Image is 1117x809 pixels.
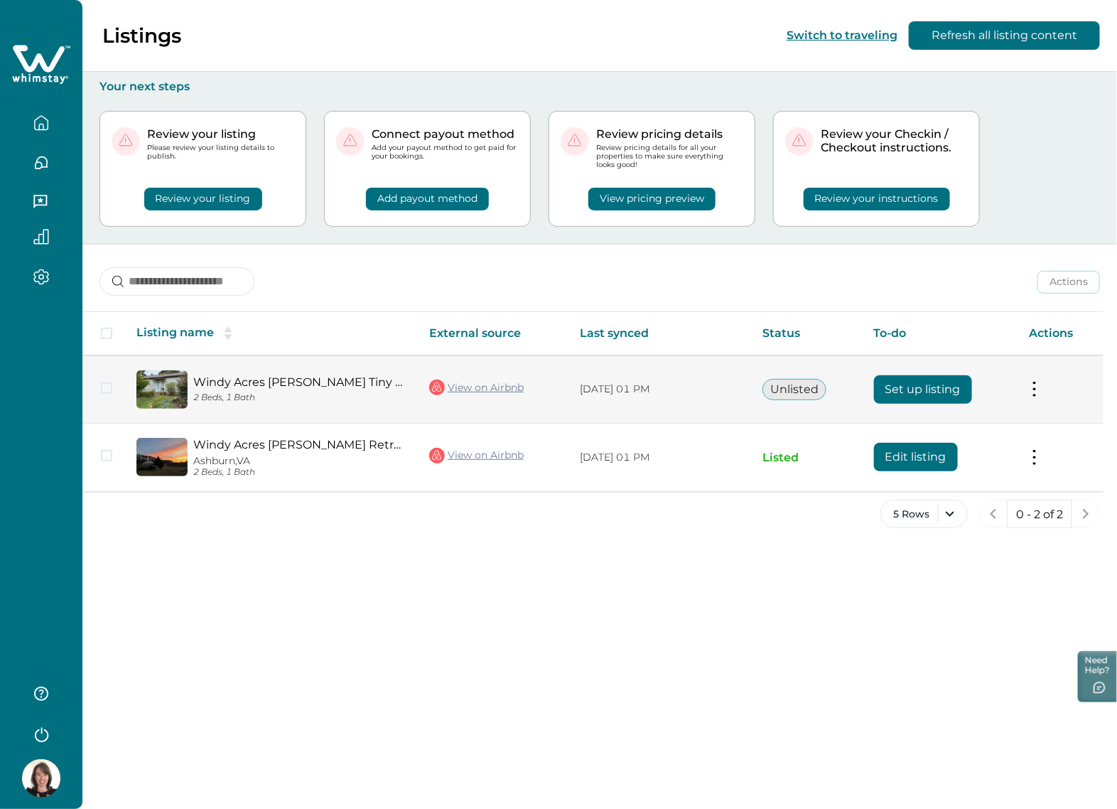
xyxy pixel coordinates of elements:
button: Edit listing [874,443,958,471]
button: Set up listing [874,375,972,404]
button: Review your instructions [804,188,950,210]
th: Actions [1018,312,1103,355]
img: propertyImage_Windy Acres Floyd Yurt Retreat [136,438,188,476]
button: sorting [214,326,242,341]
button: Actions [1037,271,1100,294]
p: Your next steps [99,80,1100,94]
th: Listing name [125,312,418,355]
a: Windy Acres [PERSON_NAME] Retreat [193,438,406,451]
p: Review pricing details [596,127,743,141]
p: Review your listing [147,127,294,141]
p: Connect payout method [372,127,519,141]
button: View pricing preview [588,188,716,210]
a: Windy Acres [PERSON_NAME] Tiny House [193,375,406,389]
p: Listings [102,23,181,48]
p: Add your payout method to get paid for your bookings. [372,144,519,161]
p: 0 - 2 of 2 [1016,508,1063,522]
button: Refresh all listing content [909,21,1100,50]
button: next page [1072,500,1100,528]
button: Switch to traveling [787,28,897,42]
button: previous page [979,500,1008,528]
p: [DATE] 01 PM [580,382,740,397]
p: 2 Beds, 1 Bath [193,392,406,403]
a: View on Airbnb [429,378,524,397]
button: Review your listing [144,188,262,210]
th: Last synced [568,312,751,355]
img: Whimstay Host [22,759,60,798]
a: View on Airbnb [429,446,524,465]
button: 5 Rows [880,500,968,528]
p: Please review your listing details to publish. [147,144,294,161]
th: To-do [863,312,1018,355]
button: 0 - 2 of 2 [1007,500,1072,528]
p: Review pricing details for all your properties to make sure everything looks good! [596,144,743,170]
p: [DATE] 01 PM [580,451,740,465]
button: Add payout method [366,188,489,210]
th: Status [751,312,863,355]
p: Listed [762,451,851,465]
th: External source [418,312,568,355]
p: 2 Beds, 1 Bath [193,467,406,478]
p: Review your Checkin / Checkout instructions. [821,127,968,155]
p: Ashburn, VA [193,455,406,467]
button: Unlisted [762,379,826,400]
img: propertyImage_Windy Acres Floyd Tiny House [136,370,188,409]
